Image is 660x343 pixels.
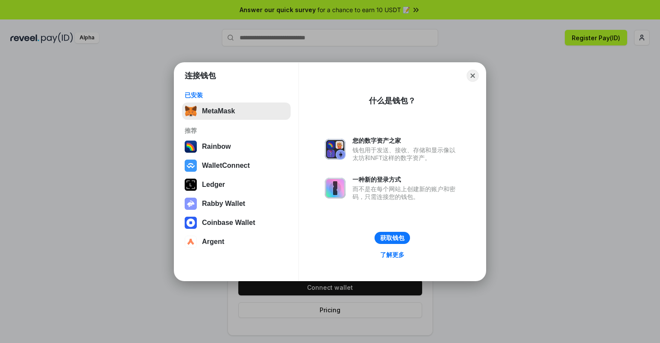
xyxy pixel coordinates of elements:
button: 获取钱包 [375,232,410,244]
div: Argent [202,238,224,246]
div: Coinbase Wallet [202,219,255,227]
button: WalletConnect [182,157,291,174]
div: 已安装 [185,91,288,99]
button: Close [467,70,479,82]
img: svg+xml,%3Csvg%20width%3D%2228%22%20height%3D%2228%22%20viewBox%3D%220%200%2028%2028%22%20fill%3D... [185,160,197,172]
img: svg+xml,%3Csvg%20width%3D%2228%22%20height%3D%2228%22%20viewBox%3D%220%200%2028%2028%22%20fill%3D... [185,236,197,248]
img: svg+xml,%3Csvg%20fill%3D%22none%22%20height%3D%2233%22%20viewBox%3D%220%200%2035%2033%22%20width%... [185,105,197,117]
div: WalletConnect [202,162,250,170]
button: Argent [182,233,291,250]
img: svg+xml,%3Csvg%20xmlns%3D%22http%3A%2F%2Fwww.w3.org%2F2000%2Fsvg%22%20fill%3D%22none%22%20viewBox... [325,178,346,199]
a: 了解更多 [375,249,410,260]
div: 什么是钱包？ [369,96,416,106]
button: Rabby Wallet [182,195,291,212]
div: 了解更多 [380,251,404,259]
img: svg+xml,%3Csvg%20xmlns%3D%22http%3A%2F%2Fwww.w3.org%2F2000%2Fsvg%22%20fill%3D%22none%22%20viewBox... [185,198,197,210]
div: 获取钱包 [380,234,404,242]
button: Ledger [182,176,291,193]
h1: 连接钱包 [185,71,216,81]
div: 钱包用于发送、接收、存储和显示像以太坊和NFT这样的数字资产。 [352,146,460,162]
div: 而不是在每个网站上创建新的账户和密码，只需连接您的钱包。 [352,185,460,201]
div: Ledger [202,181,225,189]
img: svg+xml,%3Csvg%20width%3D%22120%22%20height%3D%22120%22%20viewBox%3D%220%200%20120%20120%22%20fil... [185,141,197,153]
img: svg+xml,%3Csvg%20xmlns%3D%22http%3A%2F%2Fwww.w3.org%2F2000%2Fsvg%22%20fill%3D%22none%22%20viewBox... [325,139,346,160]
button: MetaMask [182,103,291,120]
img: svg+xml,%3Csvg%20width%3D%2228%22%20height%3D%2228%22%20viewBox%3D%220%200%2028%2028%22%20fill%3D... [185,217,197,229]
button: Rainbow [182,138,291,155]
img: svg+xml,%3Csvg%20xmlns%3D%22http%3A%2F%2Fwww.w3.org%2F2000%2Fsvg%22%20width%3D%2228%22%20height%3... [185,179,197,191]
button: Coinbase Wallet [182,214,291,231]
div: 一种新的登录方式 [352,176,460,183]
div: MetaMask [202,107,235,115]
div: 推荐 [185,127,288,135]
div: Rainbow [202,143,231,151]
div: Rabby Wallet [202,200,245,208]
div: 您的数字资产之家 [352,137,460,144]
